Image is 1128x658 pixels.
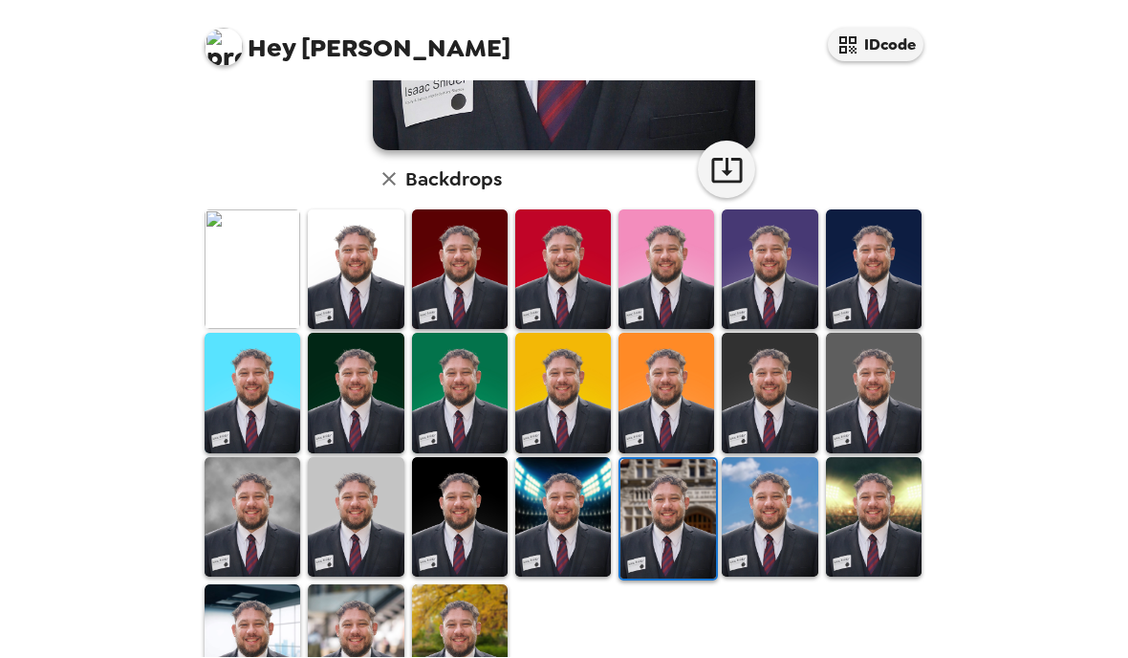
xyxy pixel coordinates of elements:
[205,19,510,62] span: [PERSON_NAME]
[205,210,300,330] img: Original
[248,32,295,66] span: Hey
[205,29,243,67] img: profile pic
[405,164,502,195] h6: Backdrops
[828,29,923,62] button: IDcode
